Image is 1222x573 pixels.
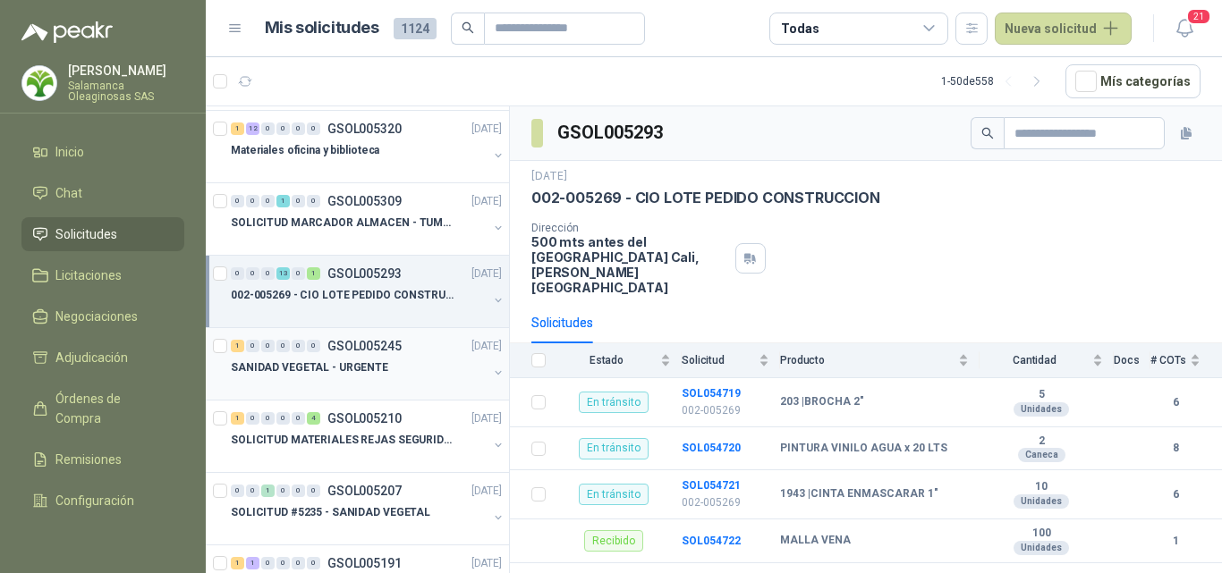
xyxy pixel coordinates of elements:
p: SOLICITUD MARCADOR ALMACEN - TUMACO [231,215,454,232]
div: Caneca [1018,448,1065,462]
div: 1 [231,340,244,352]
p: SOLICITUD #5235 - SANIDAD VEGETAL [231,504,430,521]
span: Cantidad [980,354,1089,367]
span: Inicio [55,142,84,162]
span: search [981,127,994,139]
p: [DATE] [471,193,502,210]
div: Solicitudes [531,313,593,333]
a: Remisiones [21,442,184,476]
div: 0 [246,412,259,425]
span: Producto [780,354,955,367]
p: 500 mts antes del [GEOGRAPHIC_DATA] Cali , [PERSON_NAME][GEOGRAPHIC_DATA] [531,234,728,295]
a: Solicitudes [21,217,184,251]
div: 0 [276,340,290,352]
div: 0 [261,195,275,207]
a: 0 0 1 0 0 0 GSOL005207[DATE] SOLICITUD #5235 - SANIDAD VEGETAL [231,480,505,537]
p: 002-005269 [682,402,769,419]
div: 0 [276,412,290,425]
p: SANIDAD VEGETAL - URGENTE [231,359,388,376]
div: 0 [231,485,244,497]
div: 0 [292,267,305,280]
div: 0 [292,195,305,207]
b: 2 [980,434,1103,449]
div: Todas [781,19,819,38]
button: 21 [1168,13,1201,45]
a: SOL054722 [682,535,741,547]
b: 8 [1150,440,1201,457]
a: 1 0 0 0 0 0 GSOL005245[DATE] SANIDAD VEGETAL - URGENTE [231,335,505,392]
a: 0 0 0 1 0 0 GSOL005309[DATE] SOLICITUD MARCADOR ALMACEN - TUMACO [231,190,505,248]
div: 0 [231,267,244,280]
th: Docs [1114,343,1150,378]
div: 0 [246,340,259,352]
th: Estado [556,343,682,378]
p: GSOL005210 [327,412,402,425]
a: Negociaciones [21,299,184,333]
div: 12 [246,122,259,135]
p: GSOL005191 [327,557,402,569]
div: 0 [246,267,259,280]
b: 5 [980,388,1103,402]
span: Negociaciones [55,307,138,326]
a: Configuración [21,484,184,518]
div: Recibido [584,530,643,552]
p: Salamanca Oleaginosas SAS [68,80,184,102]
span: Solicitudes [55,224,117,244]
span: Solicitud [682,354,755,367]
img: Company Logo [22,66,56,100]
div: Unidades [1014,494,1069,509]
span: 21 [1186,8,1211,25]
a: SOL054719 [682,387,741,400]
div: 1 [276,195,290,207]
a: Manuales y ayuda [21,525,184,559]
div: 0 [231,195,244,207]
b: 10 [980,480,1103,494]
div: 0 [292,485,305,497]
button: Nueva solicitud [995,13,1132,45]
a: 1 0 0 0 0 4 GSOL005210[DATE] SOLICITUD MATERIALES REJAS SEGURIDAD - OFICINA [231,408,505,465]
p: [DATE] [471,483,502,500]
div: 1 [246,557,259,569]
a: Chat [21,176,184,210]
div: En tránsito [579,484,649,505]
div: 0 [307,340,320,352]
p: Dirección [531,222,728,234]
a: Órdenes de Compra [21,382,184,435]
a: 0 0 0 13 0 1 GSOL005293[DATE] 002-005269 - CIO LOTE PEDIDO CONSTRUCCION [231,263,505,320]
th: Cantidad [980,343,1114,378]
b: 203 | BROCHA 2" [780,395,864,409]
button: Mís categorías [1065,64,1201,98]
span: # COTs [1150,354,1186,367]
b: 6 [1150,486,1201,503]
b: MALLA VENA [780,534,851,548]
a: SOL054720 [682,442,741,454]
b: 6 [1150,394,1201,411]
div: 0 [307,195,320,207]
span: Remisiones [55,450,122,469]
div: Unidades [1014,402,1069,417]
div: 4 [307,412,320,425]
div: 0 [276,557,290,569]
div: 0 [246,485,259,497]
div: 0 [261,340,275,352]
p: [DATE] [471,555,502,572]
p: GSOL005320 [327,122,402,135]
div: 0 [307,485,320,497]
span: Chat [55,183,82,203]
div: 0 [276,485,290,497]
b: 100 [980,527,1103,541]
div: 0 [292,412,305,425]
div: 1 [231,412,244,425]
p: GSOL005309 [327,195,402,207]
div: 0 [276,122,290,135]
div: 0 [292,340,305,352]
p: [DATE] [471,338,502,355]
div: 0 [261,267,275,280]
a: SOL054721 [682,479,741,492]
div: 0 [246,195,259,207]
div: 0 [261,122,275,135]
p: GSOL005293 [327,267,402,280]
